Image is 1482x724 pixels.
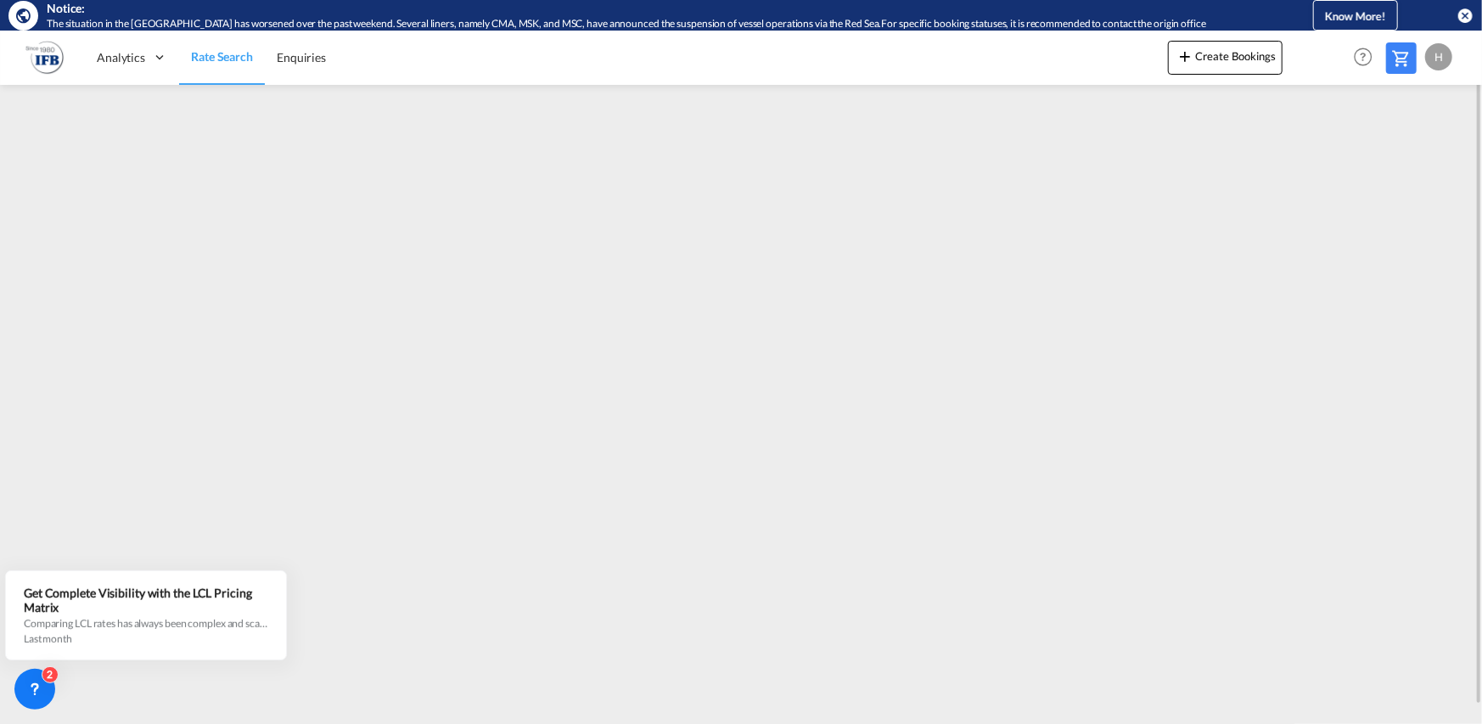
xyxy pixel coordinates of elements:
a: Rate Search [179,30,265,85]
span: Help [1349,42,1378,71]
span: Enquiries [277,50,326,65]
div: H [1425,43,1452,70]
span: Know More! [1325,9,1386,23]
span: Rate Search [191,49,253,64]
div: The situation in the Red Sea has worsened over the past weekend. Several liners, namely CMA, MSK,... [47,17,1254,31]
md-icon: icon-plus 400-fg [1175,46,1195,66]
button: icon-close-circle [1457,7,1474,24]
a: Enquiries [265,30,338,85]
img: b628ab10256c11eeb52753acbc15d091.png [25,38,64,76]
span: Analytics [97,49,145,66]
md-icon: icon-earth [15,7,32,24]
div: Analytics [85,30,179,85]
button: icon-plus 400-fgCreate Bookings [1168,41,1283,75]
div: Help [1349,42,1386,73]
